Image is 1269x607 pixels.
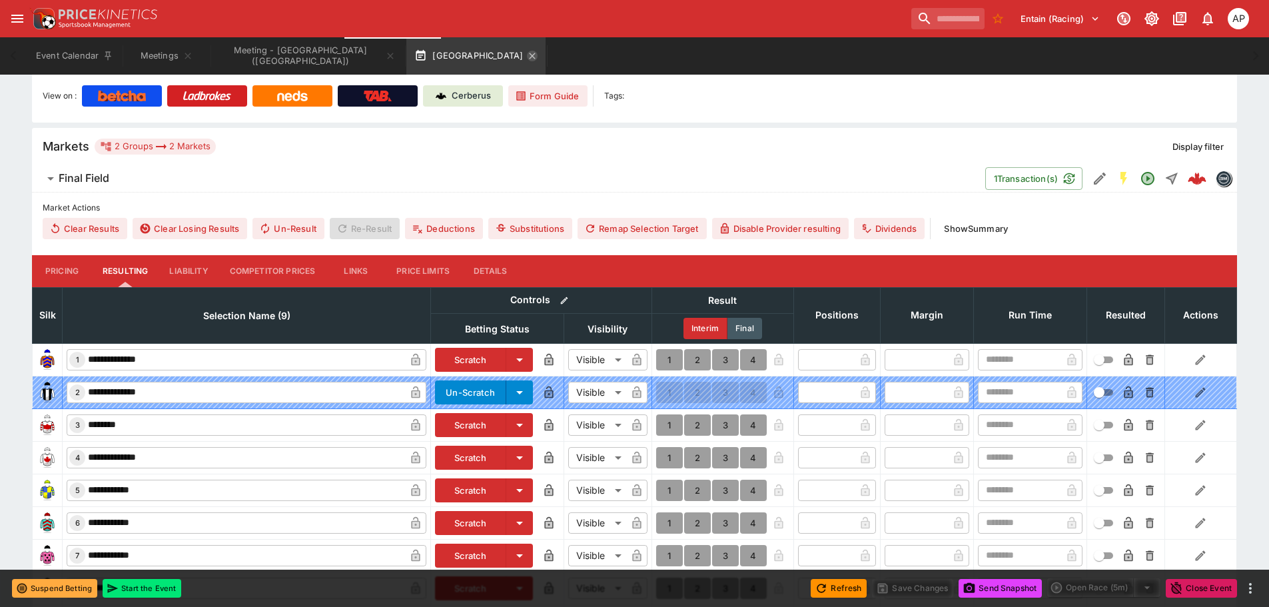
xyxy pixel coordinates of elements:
th: Silk [33,287,63,343]
button: 4 [740,447,767,468]
h6: Final Field [59,171,109,185]
img: runner 2 [37,382,58,403]
button: 1 [656,447,683,468]
button: Scratch [435,348,506,372]
button: 2 [684,480,711,501]
button: 4 [740,349,767,370]
button: Select Tenant [1013,8,1108,29]
button: 2 [684,512,711,534]
th: Result [651,287,793,313]
button: Display filter [1164,136,1232,157]
button: 1 [656,512,683,534]
button: Substitutions [488,218,572,239]
button: No Bookmarks [987,8,1009,29]
button: Scratch [435,511,506,535]
img: PriceKinetics [59,9,157,19]
div: split button [1047,578,1160,597]
span: 1 [73,355,82,364]
button: 3 [712,447,739,468]
span: 7 [73,551,82,560]
button: 3 [712,545,739,566]
button: 4 [740,414,767,436]
span: Betting Status [450,321,544,337]
button: 1Transaction(s) [985,167,1082,190]
div: Visible [568,382,626,403]
div: Visible [568,349,626,370]
button: Allan Pollitt [1224,4,1253,33]
img: Ladbrokes [183,91,231,101]
a: 85243a07-c944-4960-b810-55847cf1d142 [1184,165,1210,192]
button: Un-Result [252,218,324,239]
button: Final Field [32,165,985,192]
button: Details [460,255,520,287]
button: 2 [684,349,711,370]
button: 2 [684,447,711,468]
input: search [911,8,985,29]
th: Run Time [973,287,1086,343]
img: runner 3 [37,414,58,436]
button: Toggle light/dark mode [1140,7,1164,31]
button: Competitor Prices [219,255,326,287]
span: 2 [73,388,83,397]
button: Bulk edit [556,292,573,309]
div: Visible [568,414,626,436]
span: 3 [73,420,83,430]
img: logo-cerberus--red.svg [1188,169,1206,188]
button: 3 [712,414,739,436]
button: Open [1136,167,1160,191]
button: Meetings [124,37,209,75]
button: open drawer [5,7,29,31]
div: Visible [568,512,626,534]
th: Margin [880,287,973,343]
div: Visible [568,545,626,566]
button: 4 [740,512,767,534]
span: 5 [73,486,83,495]
img: TabNZ [364,91,392,101]
button: Un-Scratch [435,380,506,404]
button: Clear Results [43,218,127,239]
button: Deductions [405,218,483,239]
button: SGM Enabled [1112,167,1136,191]
button: Pricing [32,255,92,287]
span: 6 [73,518,83,528]
th: Resulted [1086,287,1164,343]
img: Neds [277,91,307,101]
button: Send Snapshot [959,579,1042,598]
th: Positions [793,287,880,343]
label: Market Actions [43,198,1226,218]
div: 85243a07-c944-4960-b810-55847cf1d142 [1188,169,1206,188]
img: runner 7 [37,545,58,566]
span: 4 [73,453,83,462]
img: PriceKinetics Logo [29,5,56,32]
button: 2 [684,414,711,436]
button: Connected to PK [1112,7,1136,31]
button: Documentation [1168,7,1192,31]
div: Visible [568,447,626,468]
img: runner 1 [37,349,58,370]
a: Form Guide [508,85,588,107]
span: Re-Result [330,218,400,239]
button: 1 [656,349,683,370]
button: Straight [1160,167,1184,191]
img: runner 4 [37,447,58,468]
button: Scratch [435,478,506,502]
div: betmakers [1216,171,1232,187]
button: Suspend Betting [12,579,97,598]
button: Links [326,255,386,287]
span: Visibility [573,321,642,337]
button: Liability [159,255,218,287]
h5: Markets [43,139,89,154]
button: Start the Event [103,579,181,598]
button: 4 [740,480,767,501]
button: Resulting [92,255,159,287]
button: Final [727,318,762,339]
img: runner 6 [37,512,58,534]
button: ShowSummary [936,218,1016,239]
svg: Open [1140,171,1156,187]
p: Cerberus [452,89,491,103]
img: Betcha [98,91,146,101]
button: [GEOGRAPHIC_DATA] [406,37,546,75]
button: Event Calendar [28,37,121,75]
button: 3 [712,480,739,501]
